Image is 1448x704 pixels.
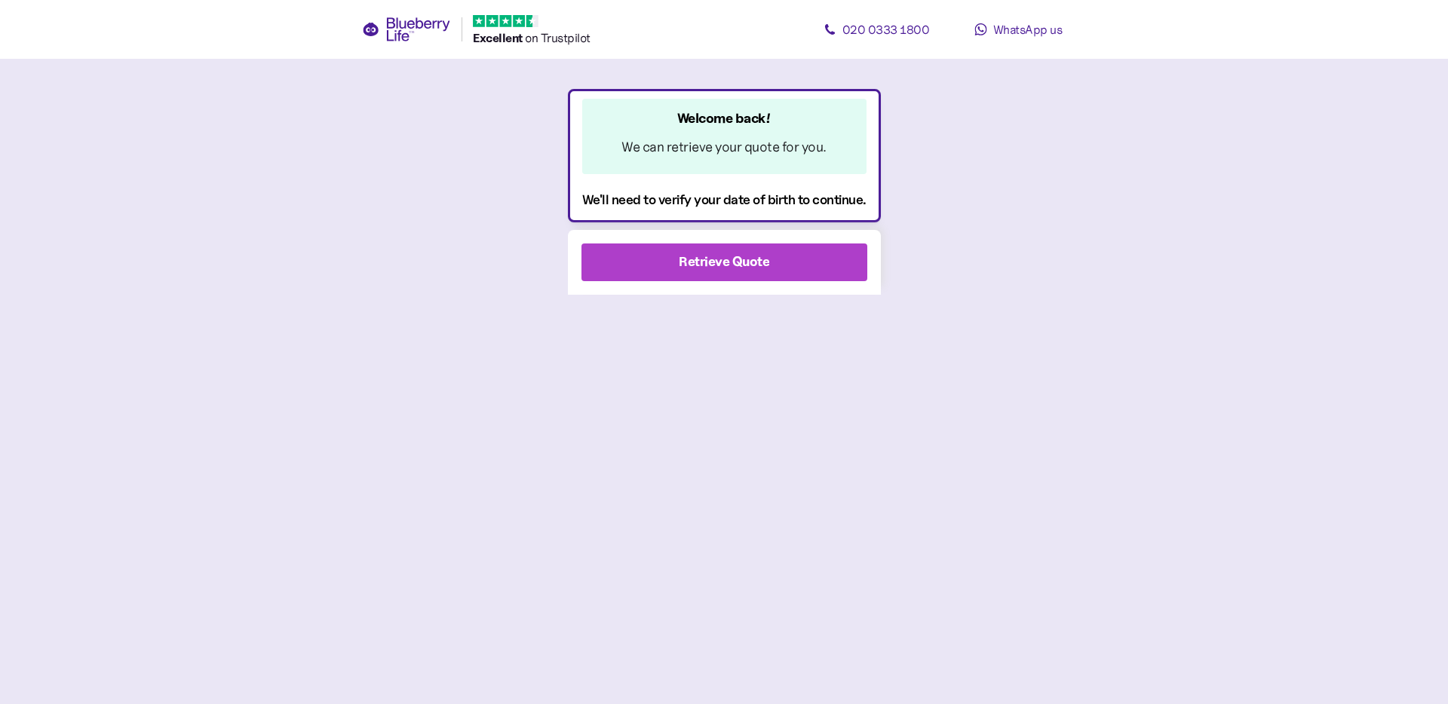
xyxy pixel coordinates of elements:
a: WhatsApp us [950,14,1086,44]
span: on Trustpilot [525,30,591,45]
span: 020 0333 1800 [842,22,930,37]
button: Retrieve Quote [581,243,867,281]
span: Excellent ️ [473,30,525,45]
span: WhatsApp us [993,22,1063,37]
div: Retrieve Quote [679,252,769,272]
a: 020 0333 1800 [808,14,944,44]
div: We'll need to verify your date of birth to continue. [582,189,867,210]
div: Welcome back! [609,108,839,129]
div: We can retrieve your quote for you. [609,136,839,158]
